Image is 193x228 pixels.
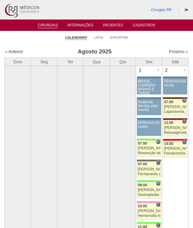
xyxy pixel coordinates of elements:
span: 07:00 [164,100,173,104]
div: Key: Aviso [137,97,161,99]
div: FÉRIAS/CASAMENTO murilo [164,79,186,87]
th: Dom [5,58,31,66]
span: Consultório [182,140,187,145]
th: Qua [83,58,110,66]
i: Sair [185,8,188,12]
a: FÉRIAS/CASAMENTO murilo [163,78,187,94]
div: FÉRIAS/CASAMENTO murilo [138,121,160,129]
span: 07:00 [138,141,147,145]
a: C 13:00 [PERSON_NAME] Retossigmoidectomia Robótica [163,120,187,136]
a: Cadastros [133,23,155,29]
div: BRASIL CURINGA/ MANHÃ E TARDE [138,79,160,95]
div: 2 [162,66,170,75]
div: Key: Sírio Libanês [163,118,187,120]
div: Ausência Nicolas pela manhã [138,100,160,112]
th: Ter [57,58,83,66]
span: Hospital [156,181,161,186]
a: Próximo » [169,49,188,54]
a: Exportar [110,35,128,40]
a: Pacientes [103,23,123,29]
a: C 07:00 [PERSON_NAME] Fechamento de Colostomia ou Enterostomia [137,161,161,178]
th: Seg [31,58,57,66]
div: [PERSON_NAME] [138,188,160,192]
div: Key: Santa Catarina [137,160,161,161]
a: H 07:00 [PERSON_NAME] Laparotomia, [GEOGRAPHIC_DATA], Drenagem, Bridas [163,99,187,115]
span: Hospital [182,98,187,103]
span: 14:00 [164,142,173,146]
div: 1 [136,66,144,75]
a: C 14:00 [PERSON_NAME] Fistulectomia [163,141,187,157]
div: Key: Santa Joana [163,97,187,99]
a: H 07:00 [PERSON_NAME] Ressecção de tumor parede abdominal pélvica [137,140,161,157]
span: Consultório [156,202,161,207]
div: Gastroplastia VL [138,193,160,197]
div: Fistulectomia [164,151,186,155]
div: + [182,66,187,74]
div: Herniorrafia Inguinal Bilateral [138,214,160,218]
a: FÉRIAS/CASAMENTO murilo [137,120,161,136]
a: Internações [68,23,94,29]
span: 07:00 [138,162,147,166]
div: [PERSON_NAME] [138,167,160,171]
span: Hospital [156,139,161,144]
div: Ressecção de tumor parede abdominal pélvica [138,151,160,155]
a: C 10:00 [PERSON_NAME] Herniorrafia Inguinal Bilateral [137,203,161,220]
div: [PERSON_NAME] [164,126,186,130]
span: Consultório [156,223,161,228]
a: Ausência Nicolas pela manhã [137,99,161,115]
span: 09:00 [138,183,147,187]
div: Key: Aviso [163,76,187,78]
div: Retossigmoidectomia Robótica [164,131,186,135]
div: Key: Assunção [163,139,187,141]
a: H 09:00 [PERSON_NAME] Gastroplastia VL [137,182,161,199]
span: 10:00 [138,204,147,208]
span: 13:00 [164,121,173,125]
div: [PERSON_NAME] [138,209,160,213]
a: Lista [94,35,103,40]
th: Sex [136,58,162,66]
div: Key: Albert Einstein [137,201,161,203]
div: [PERSON_NAME] [138,146,160,150]
div: [PERSON_NAME] [164,147,186,151]
span: Consultório [182,119,187,124]
div: Fechamento de Colostomia ou Enterostomia [138,172,160,176]
div: Key: Brasil [137,180,161,182]
div: Key: Brasil [137,222,161,224]
span: Consultório [156,160,161,165]
div: Key: Aviso [137,76,161,78]
th: Qui [110,58,136,66]
a: Calendário [65,35,87,40]
a: BRASIL CURINGA/ MANHÃ E TARDE [137,78,161,94]
div: Key: Brasil [137,139,161,140]
div: + [156,66,161,74]
div: [PERSON_NAME] [164,105,186,109]
h3: Agosto 2025 [49,47,140,56]
a: Cirurgias RR [151,8,172,12]
div: Key: Aviso [137,118,161,120]
th: Sáb [162,58,188,66]
div: Laparotomia, [GEOGRAPHIC_DATA], Drenagem, Bridas [164,110,186,114]
a: Cirurgias [38,23,58,28]
a: « Anterior [5,49,23,54]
